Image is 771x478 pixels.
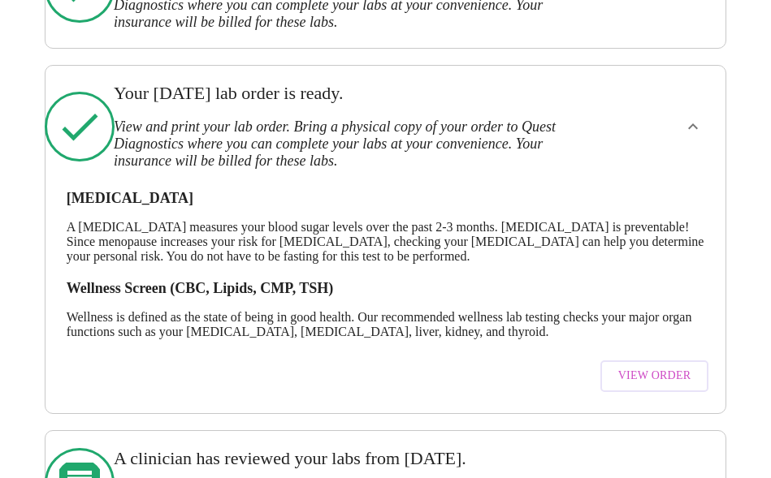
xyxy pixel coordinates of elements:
[67,190,705,207] h3: [MEDICAL_DATA]
[67,220,705,264] p: A [MEDICAL_DATA] measures your blood sugar levels over the past 2-3 months. [MEDICAL_DATA] is pre...
[114,118,588,170] h3: View and print your lab order. Bring a physical copy of your order to Quest Diagnostics where you...
[114,448,588,469] h3: A clinician has reviewed your labs from [DATE].
[596,352,713,400] a: View Order
[600,360,709,392] button: View Order
[67,280,705,297] h3: Wellness Screen (CBC, Lipids, CMP, TSH)
[67,310,705,339] p: Wellness is defined as the state of being in good health. Our recommended wellness lab testing ch...
[114,83,588,104] h3: Your [DATE] lab order is ready.
[618,366,691,386] span: View Order
[674,107,713,146] button: show more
